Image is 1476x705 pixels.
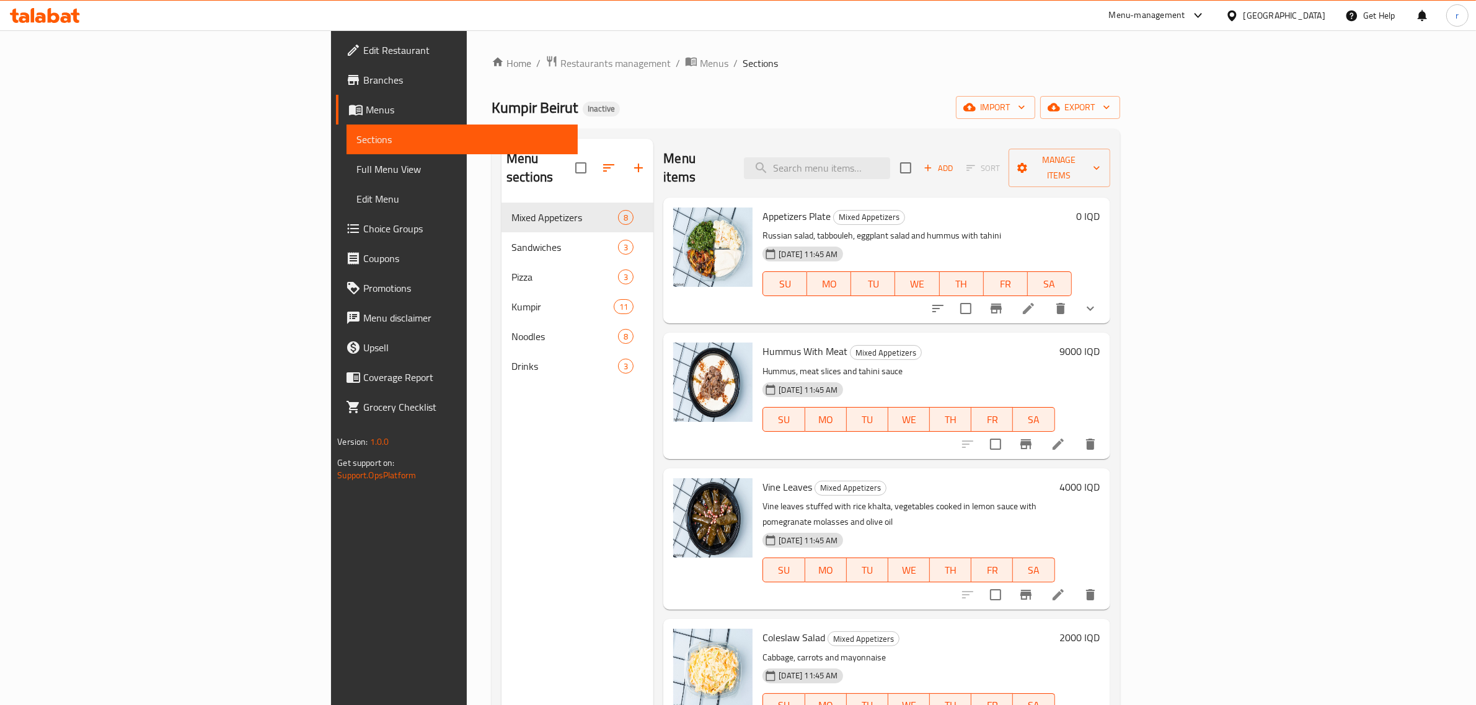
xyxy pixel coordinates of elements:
img: Hummus With Meat [673,343,753,422]
span: Appetizers Plate [762,207,831,226]
span: Select to update [983,431,1009,457]
div: Pizza [511,269,618,284]
span: Coverage Report [363,370,568,385]
button: MO [805,407,847,432]
div: Drinks3 [502,351,653,381]
span: Choice Groups [363,221,568,236]
span: Select section [893,155,919,181]
span: Version: [337,434,368,450]
span: Menus [366,102,568,117]
span: [DATE] 11:45 AM [774,384,842,396]
span: WE [893,411,925,429]
a: Edit menu item [1051,587,1066,602]
button: TH [940,271,984,296]
div: items [618,269,634,284]
span: Sandwiches [511,240,618,255]
span: export [1050,100,1110,115]
span: [DATE] 11:45 AM [774,670,842,681]
span: 3 [619,361,633,372]
span: SA [1033,275,1067,293]
div: Inactive [583,102,620,116]
span: MO [812,275,846,293]
span: Mixed Appetizers [851,346,921,360]
span: Menu disclaimer [363,310,568,325]
span: import [966,100,1025,115]
span: Select section first [958,159,1009,178]
div: Mixed Appetizers [815,481,886,496]
span: TU [856,275,890,293]
span: Mixed Appetizers [828,632,899,646]
button: WE [895,271,939,296]
a: Restaurants management [546,55,671,71]
a: Edit menu item [1051,437,1066,452]
button: TU [847,407,888,432]
button: FR [971,558,1013,582]
span: SU [768,275,802,293]
span: MO [810,411,842,429]
span: r [1456,9,1459,22]
a: Coupons [336,243,578,273]
h6: 9000 IQD [1060,343,1100,360]
span: TU [852,411,883,429]
div: items [618,329,634,344]
button: export [1040,96,1120,119]
a: Edit Restaurant [336,35,578,65]
span: Restaurants management [560,56,671,71]
a: Promotions [336,273,578,303]
p: Hummus, meat slices and tahini sauce [762,364,1054,379]
div: items [618,240,634,255]
nav: breadcrumb [492,55,1120,71]
button: delete [1046,294,1076,323]
h6: 2000 IQD [1060,629,1100,646]
div: items [618,210,634,225]
div: Mixed Appetizers [511,210,618,225]
span: Sections [356,132,568,147]
span: Inactive [583,103,620,114]
span: Sort sections [594,153,624,183]
span: Promotions [363,281,568,296]
span: Branches [363,72,568,87]
span: 8 [619,331,633,343]
button: TU [847,558,888,582]
nav: Menu sections [502,198,653,386]
div: Noodles [511,329,618,344]
input: search [744,157,890,179]
span: Add [922,161,955,175]
span: Sections [743,56,778,71]
span: Kumpir [511,299,614,314]
span: Select all sections [568,155,594,181]
a: Sections [347,125,578,154]
button: SU [762,271,807,296]
span: 11 [614,301,633,313]
div: Kumpir11 [502,292,653,322]
a: Grocery Checklist [336,392,578,422]
div: Sandwiches3 [502,232,653,262]
span: TH [945,275,979,293]
h6: 0 IQD [1077,208,1100,225]
span: 8 [619,212,633,224]
span: [DATE] 11:45 AM [774,248,842,260]
span: Menus [700,56,728,71]
span: FR [976,411,1008,429]
button: Branch-specific-item [1011,429,1041,459]
span: Coupons [363,251,568,266]
div: Pizza3 [502,262,653,292]
a: Support.OpsPlatform [337,467,416,483]
span: WE [900,275,934,293]
span: Select to update [953,296,979,322]
span: Upsell [363,340,568,355]
span: Edit Menu [356,191,568,206]
button: TH [930,558,971,582]
span: TH [935,561,966,579]
span: TH [935,411,966,429]
p: Russian salad, tabbouleh, eggplant salad and hummus with tahini [762,228,1071,243]
h6: 4000 IQD [1060,478,1100,496]
button: SU [762,558,805,582]
a: Coverage Report [336,362,578,392]
span: Drinks [511,359,618,374]
span: Get support on: [337,455,394,471]
button: WE [888,407,930,432]
a: Edit menu item [1021,301,1036,316]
